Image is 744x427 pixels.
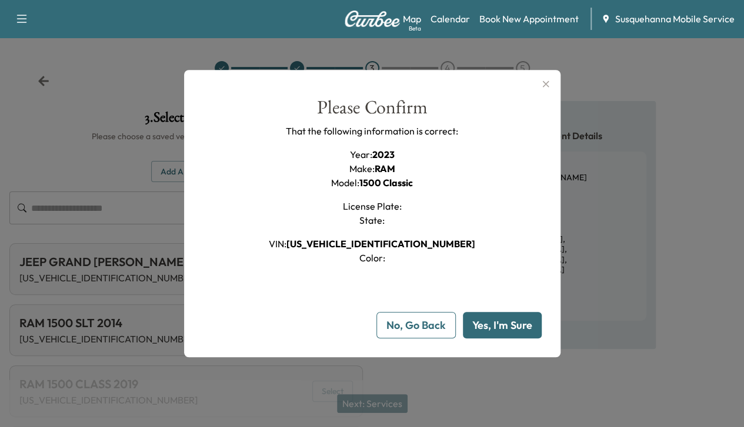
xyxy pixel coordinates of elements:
h1: Color : [359,251,385,265]
h1: State : [359,213,385,227]
h1: License Plate : [343,199,402,213]
a: Calendar [431,12,470,26]
h1: VIN : [269,237,475,251]
button: No, Go Back [376,312,456,338]
span: 1500 Classic [359,177,413,189]
img: Curbee Logo [344,11,401,27]
div: Please Confirm [317,98,428,125]
span: RAM [375,163,395,174]
a: Book New Appointment [479,12,579,26]
button: Yes, I'm Sure [463,312,542,338]
h1: Model : [331,176,413,190]
h1: Year : [350,147,395,162]
span: Susquehanna Mobile Service [615,12,735,26]
p: That the following information is correct: [286,124,458,138]
span: [US_VEHICLE_IDENTIFICATION_NUMBER] [286,238,475,250]
span: 2023 [372,149,395,160]
div: Beta [409,24,421,33]
a: MapBeta [403,12,421,26]
h1: Make : [349,162,395,176]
